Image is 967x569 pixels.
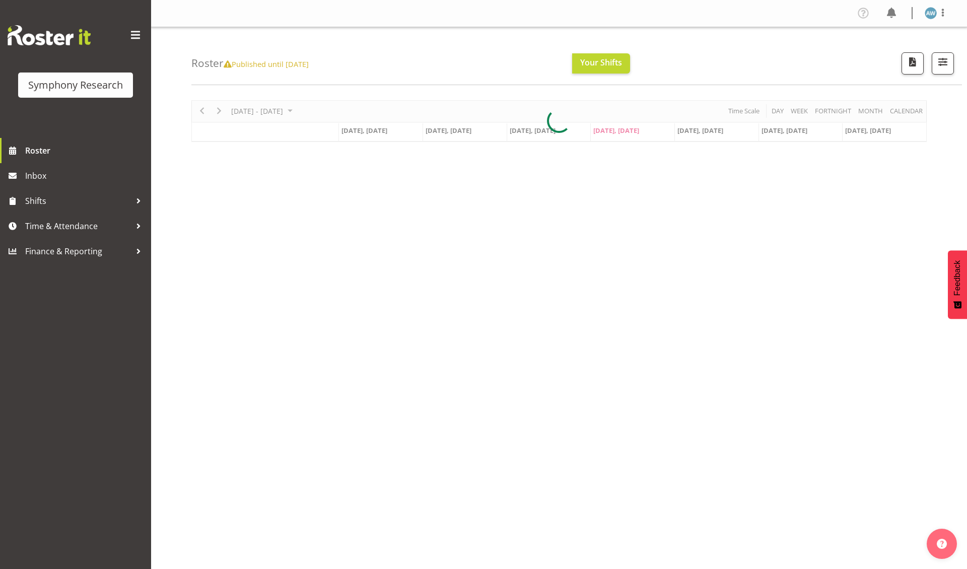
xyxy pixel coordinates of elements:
[224,59,309,69] span: Published until [DATE]
[191,57,309,69] h4: Roster
[937,539,947,549] img: help-xxl-2.png
[28,78,123,93] div: Symphony Research
[948,250,967,319] button: Feedback - Show survey
[953,260,962,296] span: Feedback
[932,52,954,75] button: Filter Shifts
[580,57,622,68] span: Your Shifts
[25,168,146,183] span: Inbox
[25,193,131,208] span: Shifts
[572,53,630,74] button: Your Shifts
[925,7,937,19] img: angela-ward1839.jpg
[25,219,131,234] span: Time & Attendance
[25,143,146,158] span: Roster
[25,244,131,259] span: Finance & Reporting
[8,25,91,45] img: Rosterit website logo
[902,52,924,75] button: Download a PDF of the roster according to the set date range.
